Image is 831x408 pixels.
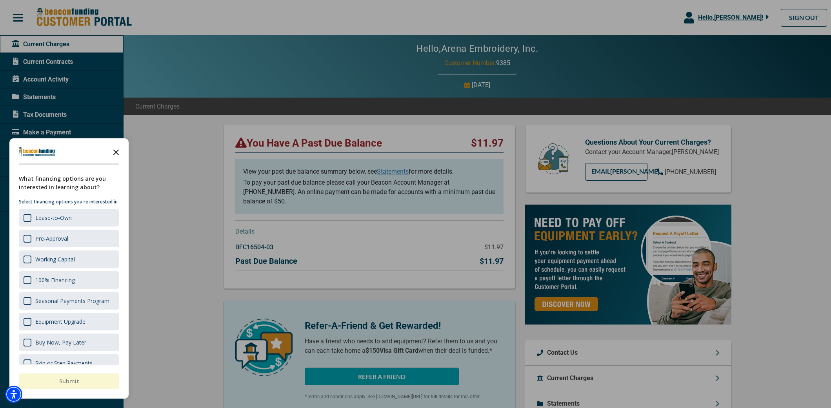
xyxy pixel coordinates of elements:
div: Lease-to-Own [35,214,72,221]
div: Skip or Step Payments [19,354,119,372]
div: 100% Financing [35,276,75,284]
p: Select financing options you're interested in [19,198,119,206]
div: Survey [9,138,129,399]
div: Lease-to-Own [19,209,119,227]
div: Seasonal Payments Program [19,292,119,310]
div: Buy Now, Pay Later [19,334,119,351]
div: Pre-Approval [19,230,119,247]
div: What financing options are you interested in learning about? [19,174,119,192]
div: Buy Now, Pay Later [35,339,86,346]
div: Pre-Approval [35,235,68,242]
div: 100% Financing [19,271,119,289]
button: Submit [19,374,119,389]
div: Accessibility Menu [5,386,22,403]
div: Seasonal Payments Program [35,297,109,305]
div: Skip or Step Payments [35,359,93,367]
div: Working Capital [35,256,75,263]
button: Close the survey [108,144,124,160]
div: Working Capital [19,250,119,268]
img: Company logo [19,147,56,156]
div: Equipment Upgrade [19,313,119,330]
div: Equipment Upgrade [35,318,85,325]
